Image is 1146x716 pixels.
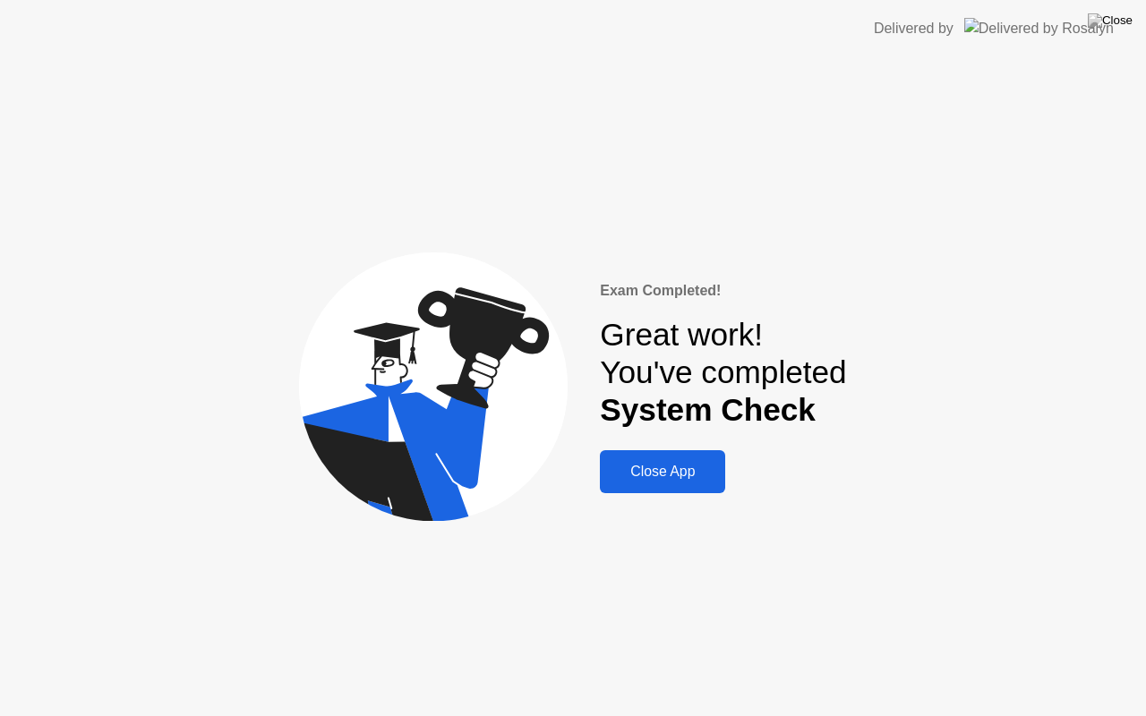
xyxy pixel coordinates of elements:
button: Close App [600,450,725,493]
div: Great work! You've completed [600,316,846,430]
img: Delivered by Rosalyn [964,18,1114,38]
div: Close App [605,464,720,480]
img: Close [1088,13,1133,28]
b: System Check [600,392,816,427]
div: Exam Completed! [600,280,846,302]
div: Delivered by [874,18,954,39]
